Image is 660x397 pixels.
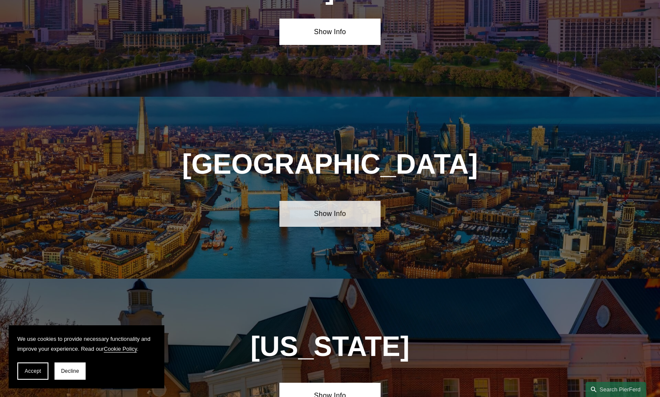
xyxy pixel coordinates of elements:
a: Cookie Policy [104,346,137,352]
span: Decline [61,368,79,374]
button: Accept [17,362,48,380]
a: Show Info [279,19,380,44]
a: Show Info [279,201,380,227]
button: Decline [54,362,86,380]
span: Accept [25,368,41,374]
section: Cookie banner [9,325,164,388]
a: Search this site [586,382,646,397]
h1: [GEOGRAPHIC_DATA] [179,149,481,180]
p: We use cookies to provide necessary functionality and improve your experience. Read our . [17,334,156,354]
h1: [US_STATE] [179,331,481,362]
